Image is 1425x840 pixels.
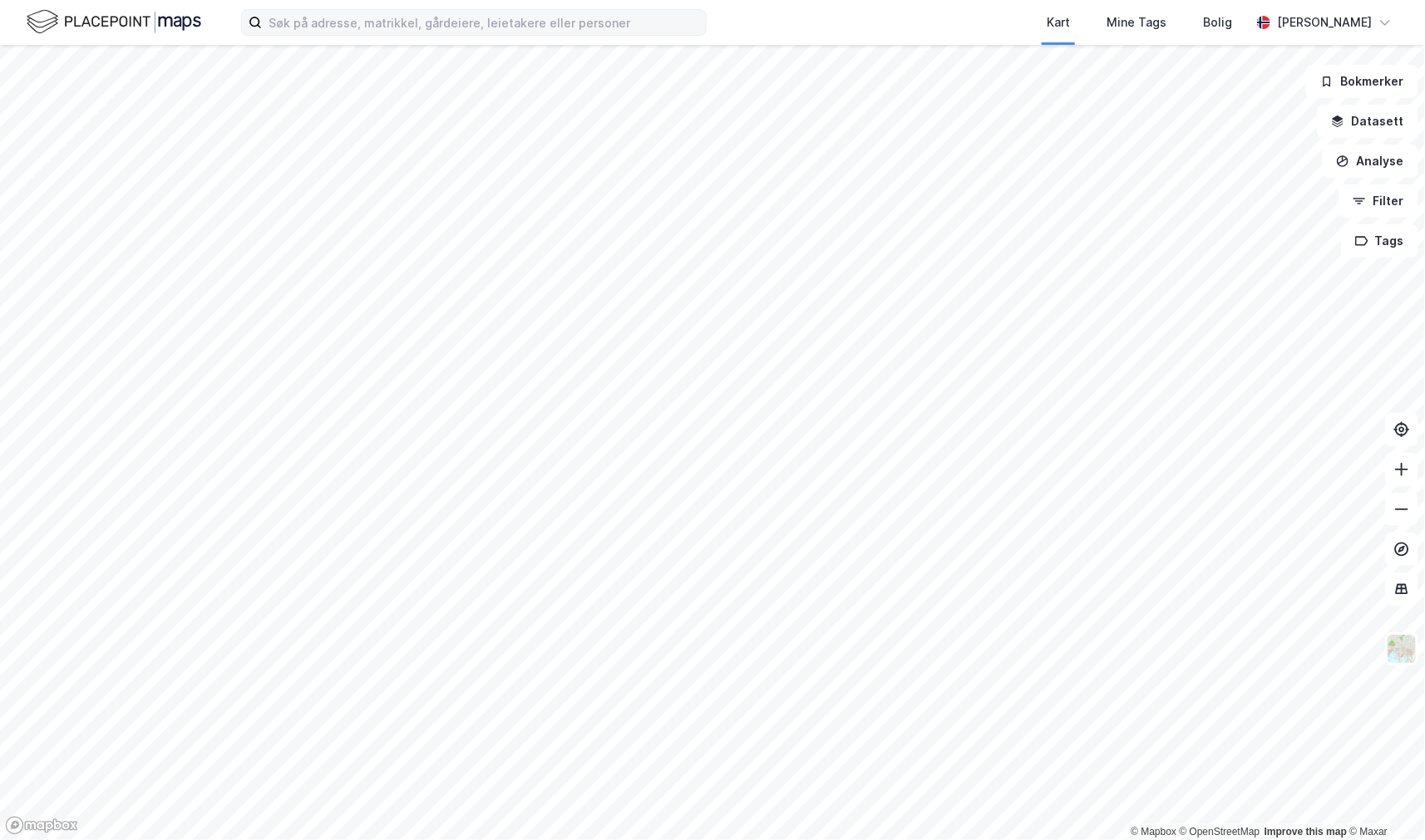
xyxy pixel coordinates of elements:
img: logo.f888ab2527a4732fd821a326f86c7f29.svg [27,7,201,37]
div: Bolig [1203,12,1232,32]
iframe: Chat Widget [1342,760,1425,840]
div: Mine Tags [1107,12,1166,32]
input: Søk på adresse, matrikkel, gårdeiere, leietakere eller personer [262,10,706,35]
div: Kart [1047,12,1070,32]
div: Kontrollprogram for chat [1342,760,1425,840]
div: [PERSON_NAME] [1277,12,1372,32]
